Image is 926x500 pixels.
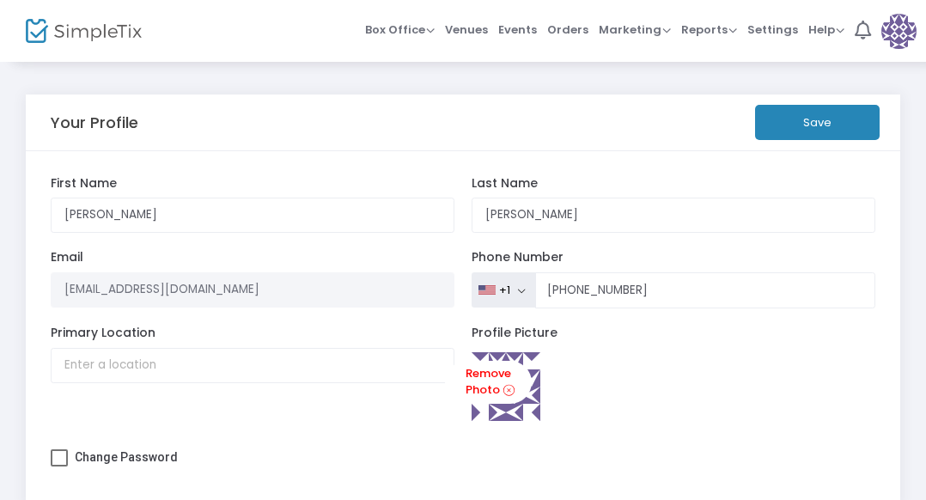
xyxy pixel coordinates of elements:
span: Change Password [75,450,178,464]
button: +1 [472,272,536,308]
span: Reports [681,21,737,38]
input: Enter a location [51,348,455,383]
h5: Your Profile [51,113,138,132]
span: Events [498,8,537,52]
div: +1 [499,284,510,297]
span: Help [808,21,844,38]
input: Last Name [472,198,876,233]
label: Primary Location [51,326,455,341]
label: Email [51,250,455,265]
span: Settings [747,8,798,52]
label: Phone Number [472,250,876,265]
label: First Name [51,176,455,192]
button: Save [755,105,880,140]
span: Orders [547,8,588,52]
input: First Name [51,198,455,233]
img: ae83ff56d3c83103e9374ca4f4d6eb4d [472,352,540,421]
span: Venues [445,8,488,52]
span: Box Office [365,21,435,38]
label: Last Name [472,176,876,192]
input: Phone Number [535,272,875,308]
span: Profile Picture [472,324,557,341]
span: Marketing [599,21,671,38]
a: Remove Photo [445,361,532,405]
